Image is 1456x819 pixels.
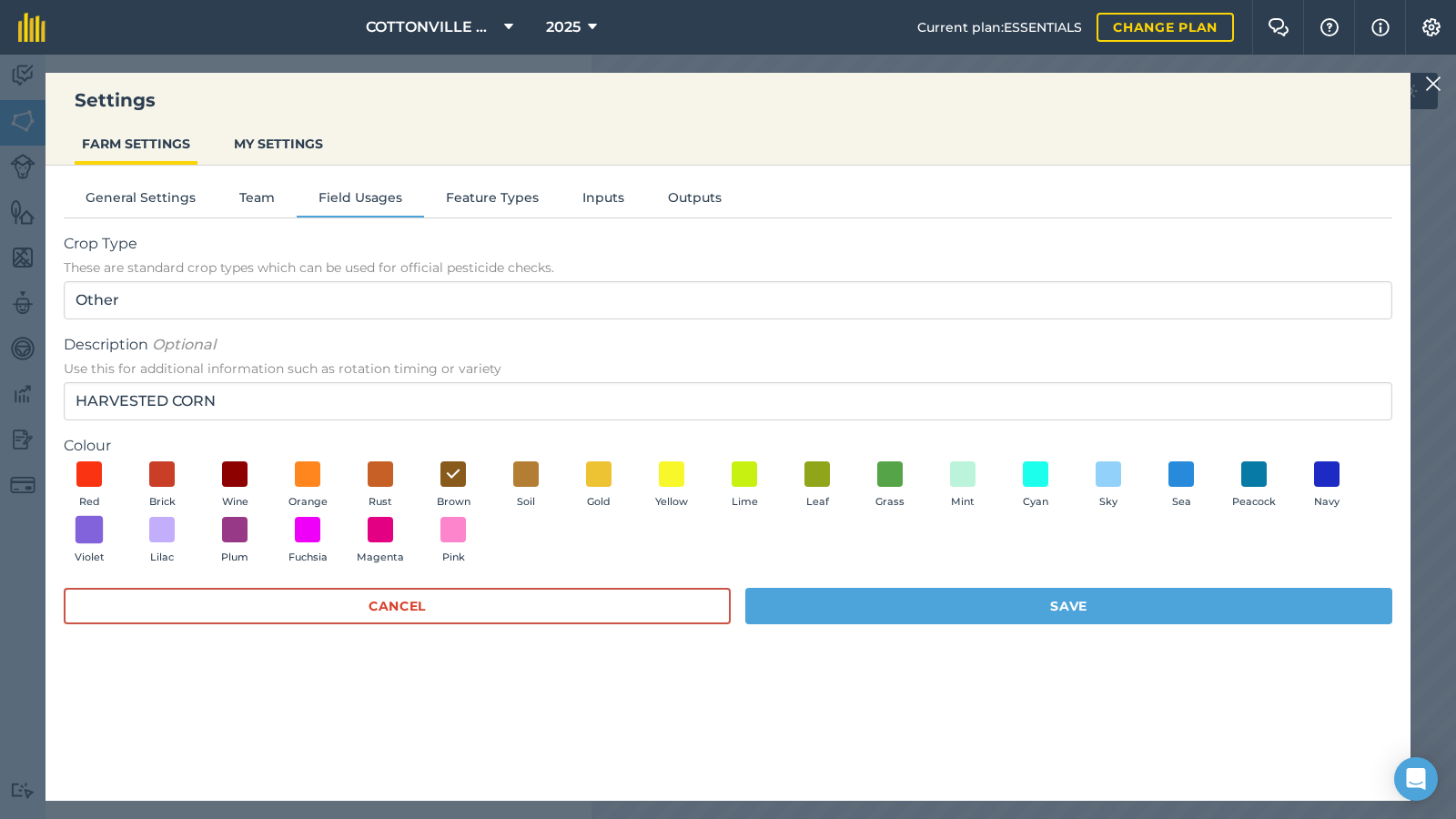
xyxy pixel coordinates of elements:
span: Lilac [150,550,174,566]
span: COTTONVILLE PLANTING COMPANY, LLC [366,16,497,38]
span: Crop Type [64,233,1392,255]
h3: Settings [45,87,1410,113]
button: Violet [64,517,115,566]
button: Wine [209,461,260,511]
button: General Settings [64,187,217,215]
em: Optional [152,336,216,353]
span: Mint [951,494,975,511]
span: Yellow [655,494,688,511]
span: 2025 [546,16,581,38]
span: Violet [75,550,105,566]
label: Colour [64,435,1392,457]
span: Gold [587,494,611,511]
button: Plum [209,517,260,566]
button: Brick [136,461,187,511]
span: Pink [442,550,465,566]
button: Soil [500,461,551,511]
button: Magenta [355,517,406,566]
span: Cyan [1023,494,1048,511]
img: svg+xml;base64,PHN2ZyB4bWxucz0iaHR0cDovL3d3dy53My5vcmcvMjAwMC9zdmciIHdpZHRoPSIxOCIgaGVpZ2h0PSIyNC... [445,463,461,485]
button: Lime [719,461,770,511]
button: Mint [937,461,988,511]
button: Rust [355,461,406,511]
span: Brown [437,494,470,511]
button: Cyan [1010,461,1061,511]
button: MY SETTINGS [227,126,330,161]
img: Two speech bubbles overlapping with the left bubble in the forefront [1268,18,1289,36]
img: svg+xml;base64,PHN2ZyB4bWxucz0iaHR0cDovL3d3dy53My5vcmcvMjAwMC9zdmciIHdpZHRoPSIxNyIgaGVpZ2h0PSIxNy... [1371,16,1390,38]
span: Rust [369,494,392,511]
button: Fuchsia [282,517,333,566]
span: Leaf [806,494,829,511]
img: A cog icon [1421,18,1442,36]
button: Feature Types [424,187,561,215]
span: Description [64,334,1392,356]
button: Save [745,588,1392,624]
img: fieldmargin Logo [18,13,45,42]
button: Red [64,461,115,511]
span: Brick [149,494,176,511]
span: Grass [875,494,905,511]
button: Pink [428,517,479,566]
button: Brown [428,461,479,511]
span: Magenta [357,550,404,566]
span: Soil [517,494,535,511]
div: Open Intercom Messenger [1394,757,1438,801]
span: Current plan : ESSENTIALS [917,17,1082,37]
img: A question mark icon [1319,18,1340,36]
span: Orange [288,494,328,511]
button: Navy [1301,461,1352,511]
span: Fuchsia [288,550,328,566]
span: Plum [221,550,248,566]
button: FARM SETTINGS [75,126,197,161]
span: Peacock [1232,494,1276,511]
button: Leaf [792,461,843,511]
button: Orange [282,461,333,511]
button: Inputs [561,187,646,215]
span: Navy [1314,494,1340,511]
button: Peacock [1228,461,1279,511]
button: Team [217,187,297,215]
span: Wine [222,494,248,511]
button: Lilac [136,517,187,566]
button: Yellow [646,461,697,511]
span: Use this for additional information such as rotation timing or variety [64,359,1392,378]
span: These are standard crop types which can be used for official pesticide checks. [64,258,1392,277]
button: Cancel [64,588,731,624]
input: Start typing to search for crop type [64,281,1392,319]
button: Sky [1083,461,1134,511]
img: svg+xml;base64,PHN2ZyB4bWxucz0iaHR0cDovL3d3dy53My5vcmcvMjAwMC9zdmciIHdpZHRoPSIyMiIgaGVpZ2h0PSIzMC... [1425,73,1441,95]
button: Field Usages [297,187,424,215]
span: Lime [732,494,758,511]
a: Change plan [1097,13,1234,42]
button: Gold [573,461,624,511]
span: Red [79,494,100,511]
button: Sea [1156,461,1207,511]
span: Sea [1172,494,1191,511]
button: Grass [864,461,915,511]
button: Outputs [646,187,743,215]
span: Sky [1099,494,1117,511]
